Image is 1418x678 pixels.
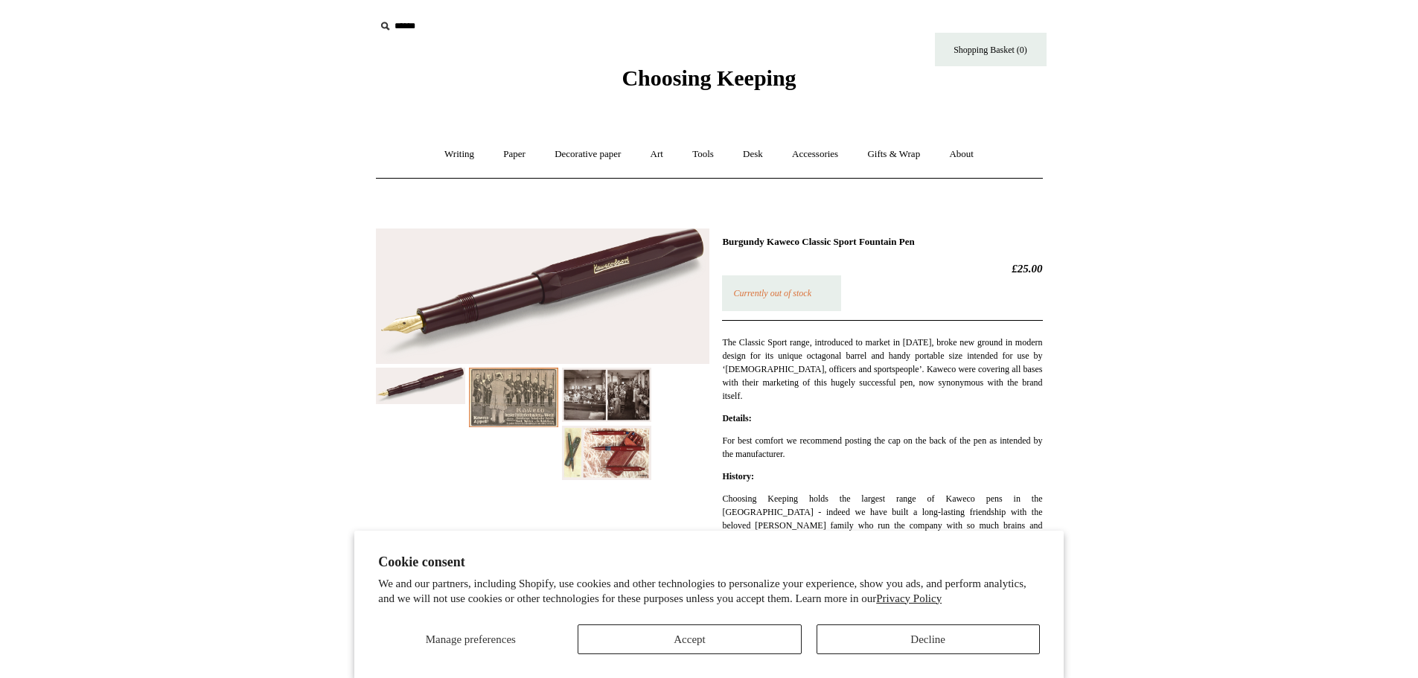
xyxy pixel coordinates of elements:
[722,413,751,423] strong: Details:
[729,135,776,174] a: Desk
[936,135,987,174] a: About
[376,368,465,404] img: Burgundy Kaweco Classic Sport Fountain Pen
[578,624,801,654] button: Accept
[622,77,796,88] a: Choosing Keeping
[541,135,634,174] a: Decorative paper
[431,135,488,174] a: Writing
[562,368,651,422] img: Burgundy Kaweco Classic Sport Fountain Pen
[876,592,942,604] a: Privacy Policy
[935,33,1047,66] a: Shopping Basket (0)
[378,577,1040,606] p: We and our partners, including Shopify, use cookies and other technologies to personalize your ex...
[490,135,539,174] a: Paper
[722,336,1042,403] p: The Classic Sport range, introduced to market in [DATE], broke new ground in modern design for it...
[722,471,754,482] strong: History:
[637,135,677,174] a: Art
[722,236,1042,248] h1: Burgundy Kaweco Classic Sport Fountain Pen
[622,65,796,90] span: Choosing Keeping
[733,288,811,298] em: Currently out of stock
[376,228,709,365] img: Burgundy Kaweco Classic Sport Fountain Pen
[679,135,727,174] a: Tools
[378,624,563,654] button: Manage preferences
[562,426,651,479] img: Burgundy Kaweco Classic Sport Fountain Pen
[722,492,1042,613] p: Choosing Keeping holds the largest range of Kaweco pens in the [GEOGRAPHIC_DATA] - indeed we have...
[722,434,1042,461] p: For best comfort we recommend posting the cap on the back of the pen as intended by the manufactu...
[378,554,1040,570] h2: Cookie consent
[854,135,933,174] a: Gifts & Wrap
[779,135,852,174] a: Accessories
[722,262,1042,275] h2: £25.00
[426,633,516,645] span: Manage preferences
[817,624,1040,654] button: Decline
[469,368,558,427] img: Burgundy Kaweco Classic Sport Fountain Pen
